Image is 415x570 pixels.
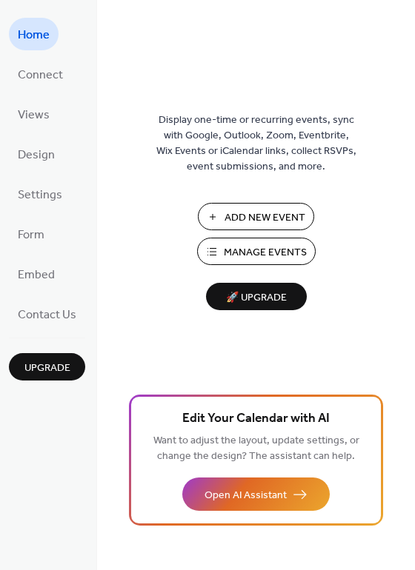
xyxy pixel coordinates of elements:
a: Contact Us [9,298,85,330]
span: 🚀 Upgrade [215,288,298,308]
span: Display one-time or recurring events, sync with Google, Outlook, Zoom, Eventbrite, Wix Events or ... [156,113,356,175]
span: Views [18,104,50,127]
button: Manage Events [197,238,316,265]
span: Form [18,224,44,247]
span: Home [18,24,50,47]
span: Edit Your Calendar with AI [182,409,330,429]
span: Embed [18,264,55,287]
span: Settings [18,184,62,207]
button: Add New Event [198,203,314,230]
span: Connect [18,64,63,87]
a: Embed [9,258,64,290]
button: 🚀 Upgrade [206,283,307,310]
a: Settings [9,178,71,210]
button: Open AI Assistant [182,477,330,511]
button: Upgrade [9,353,85,380]
a: Views [9,98,59,130]
span: Design [18,144,55,167]
span: Contact Us [18,304,76,327]
a: Home [9,18,59,50]
a: Design [9,138,64,170]
span: Add New Event [225,210,305,226]
span: Upgrade [24,361,70,376]
span: Want to adjust the layout, update settings, or change the design? The assistant can help. [153,431,359,466]
span: Manage Events [224,245,307,261]
a: Connect [9,58,72,90]
span: Open AI Assistant [205,488,287,503]
a: Form [9,218,53,250]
